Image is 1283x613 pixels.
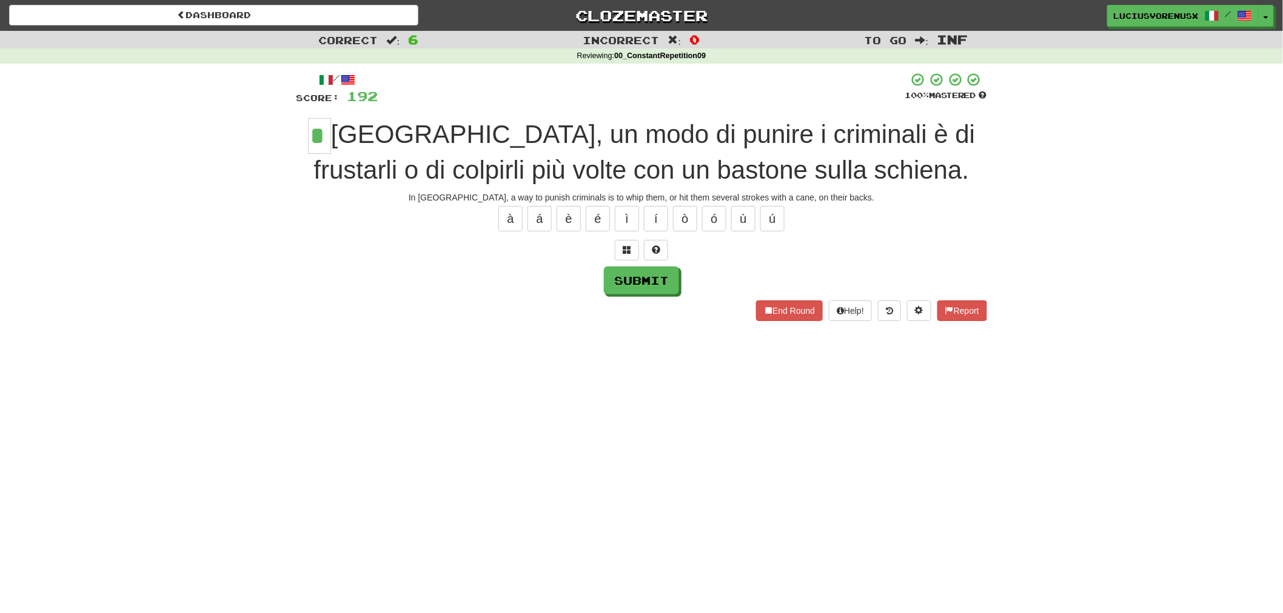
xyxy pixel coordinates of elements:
span: : [916,35,929,45]
button: Submit [604,267,679,294]
button: ó [702,206,726,231]
button: Switch sentence to multiple choice alt+p [615,240,639,260]
span: [GEOGRAPHIC_DATA], un modo di punire i criminali è di frustarli o di colpirli più volte con un ba... [314,120,976,184]
button: é [586,206,610,231]
button: è [557,206,581,231]
span: 192 [347,88,378,104]
span: Incorrect [583,34,660,46]
button: Single letter hint - you only get 1 per sentence and score half the points! alt+h [644,240,668,260]
span: Score: [296,93,340,103]
span: Inf [937,32,968,47]
div: In [GEOGRAPHIC_DATA], a way to punish criminals is to whip them, or hit them several strokes with... [296,191,987,204]
button: ì [615,206,639,231]
button: Round history (alt+y) [878,300,901,321]
button: ú [760,206,785,231]
span: 6 [408,32,418,47]
span: LuciusVorenusX [1114,10,1199,21]
a: Clozemaster [437,5,846,26]
div: / [296,72,378,87]
span: To go [865,34,907,46]
span: : [668,35,682,45]
div: Mastered [905,90,987,101]
button: á [528,206,552,231]
button: à [498,206,523,231]
button: í [644,206,668,231]
button: End Round [756,300,823,321]
span: 100 % [905,90,929,100]
button: Report [937,300,987,321]
button: ù [731,206,755,231]
a: Dashboard [9,5,418,25]
button: Help! [829,300,872,321]
a: LuciusVorenusX / [1107,5,1259,27]
strong: 00_ConstantRepetition09 [614,51,706,60]
span: 0 [689,32,700,47]
span: / [1225,10,1231,18]
button: ò [673,206,697,231]
span: Correct [319,34,378,46]
span: : [387,35,400,45]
